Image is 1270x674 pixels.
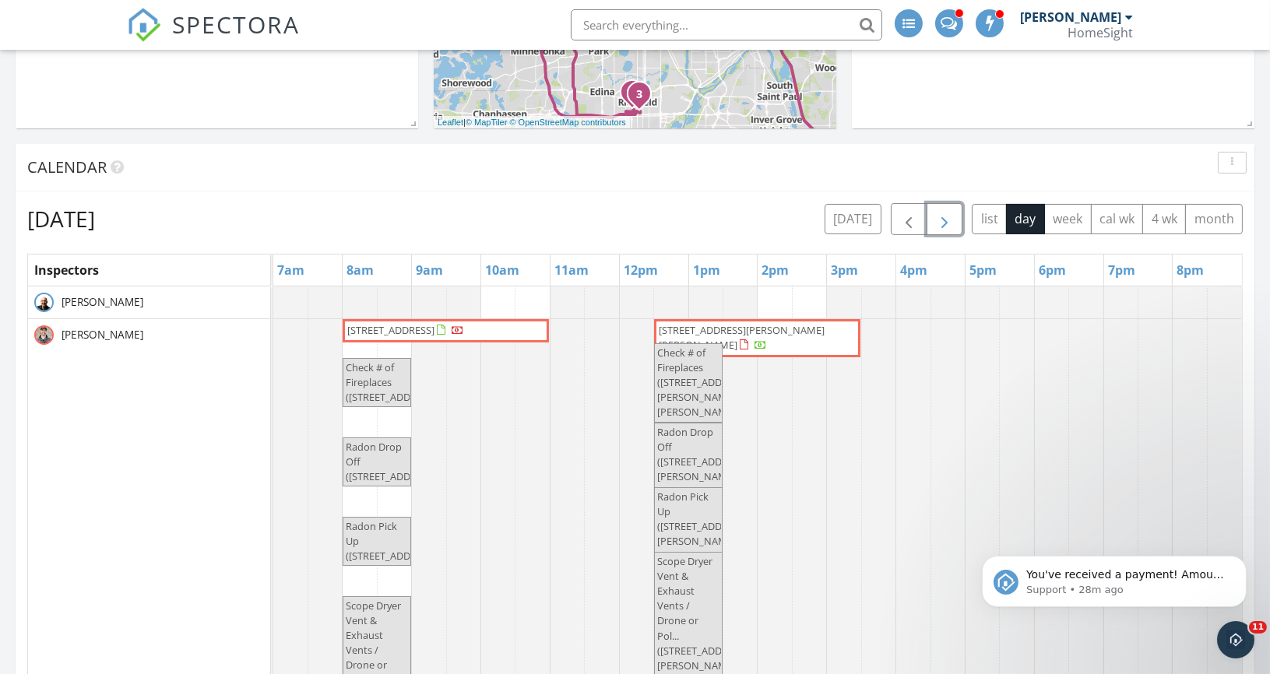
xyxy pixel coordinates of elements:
div: [PERSON_NAME] [1020,9,1121,25]
a: 7pm [1104,258,1139,283]
img: The Best Home Inspection Software - Spectora [127,8,161,42]
span: SPECTORA [172,8,300,40]
button: Next day [927,203,963,235]
button: day [1006,204,1045,234]
a: 10am [481,258,523,283]
button: week [1044,204,1092,234]
span: Radon Drop Off ([STREET_ADDRESS]) [346,440,439,483]
img: screen_shot_20210615_at_10.08.15_am.png [34,325,54,345]
button: month [1185,204,1243,234]
a: 2pm [758,258,793,283]
span: [PERSON_NAME] [58,327,146,342]
span: [STREET_ADDRESS][PERSON_NAME][PERSON_NAME] [659,323,825,352]
span: Calendar [27,156,107,177]
span: [PERSON_NAME] [58,294,146,310]
span: [STREET_ADDRESS] [347,323,434,337]
a: © OpenStreetMap contributors [510,118,626,127]
iframe: Intercom live chat [1217,621,1254,658]
div: HomeSight [1068,25,1133,40]
a: 4pm [896,258,931,283]
span: Radon Drop Off ([STREET_ADDRESS][PERSON_NAME][PERSON_NAME]) [657,425,748,499]
a: 1pm [689,258,724,283]
a: © MapTiler [466,118,508,127]
a: 9am [412,258,447,283]
a: 6pm [1035,258,1070,283]
p: Message from Support, sent 28m ago [68,60,269,74]
button: [DATE] [825,204,881,234]
a: Leaflet [438,118,463,127]
a: 5pm [966,258,1001,283]
a: 7am [273,258,308,283]
button: Previous day [891,203,927,235]
h2: [DATE] [27,203,95,234]
a: 3pm [827,258,862,283]
img: img_1766.jpeg [34,293,54,312]
span: Check # of Fireplaces ([STREET_ADDRESS][PERSON_NAME][PERSON_NAME]) [657,346,748,419]
button: cal wk [1091,204,1144,234]
span: Radon Pick Up ([STREET_ADDRESS]) [346,519,439,563]
i: 3 [636,90,642,100]
span: Inspectors [34,262,99,279]
button: 4 wk [1142,204,1186,234]
span: 11 [1249,621,1267,634]
span: Radon Pick Up ([STREET_ADDRESS][PERSON_NAME][PERSON_NAME]) [657,490,748,563]
span: Check # of Fireplaces ([STREET_ADDRESS]) [346,360,439,404]
span: You've received a payment! Amount $991.70 Fee $0.00 Net $991.70 Transaction # pi_3SCnJ3K7snlDGpRF... [68,45,268,228]
div: | [434,116,630,129]
input: Search everything... [571,9,882,40]
a: 8pm [1173,258,1208,283]
button: list [972,204,1007,234]
a: 12pm [620,258,662,283]
a: 11am [551,258,593,283]
a: 8am [343,258,378,283]
div: 7633 Grand Ave S, Richfield, MN 55423 [639,93,649,103]
a: SPECTORA [127,21,300,54]
iframe: Intercom notifications message [959,523,1270,632]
